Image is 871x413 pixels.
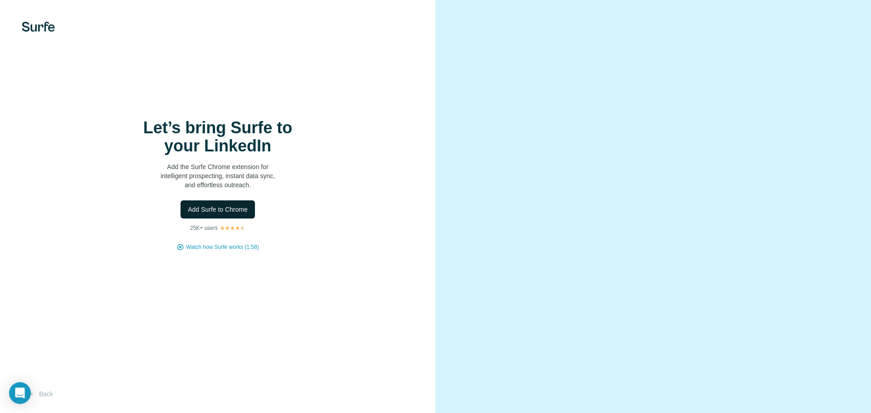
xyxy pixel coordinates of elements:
[127,162,308,189] p: Add the Surfe Chrome extension for intelligent prospecting, instant data sync, and effortless out...
[22,386,59,402] button: Back
[186,243,259,251] button: Watch how Surfe works (1:58)
[188,205,248,214] span: Add Surfe to Chrome
[127,119,308,155] h1: Let’s bring Surfe to your LinkedIn
[181,200,255,219] button: Add Surfe to Chrome
[220,225,245,231] img: Rating Stars
[190,224,218,232] p: 25K+ users
[22,22,55,32] img: Surfe's logo
[9,382,31,404] div: Open Intercom Messenger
